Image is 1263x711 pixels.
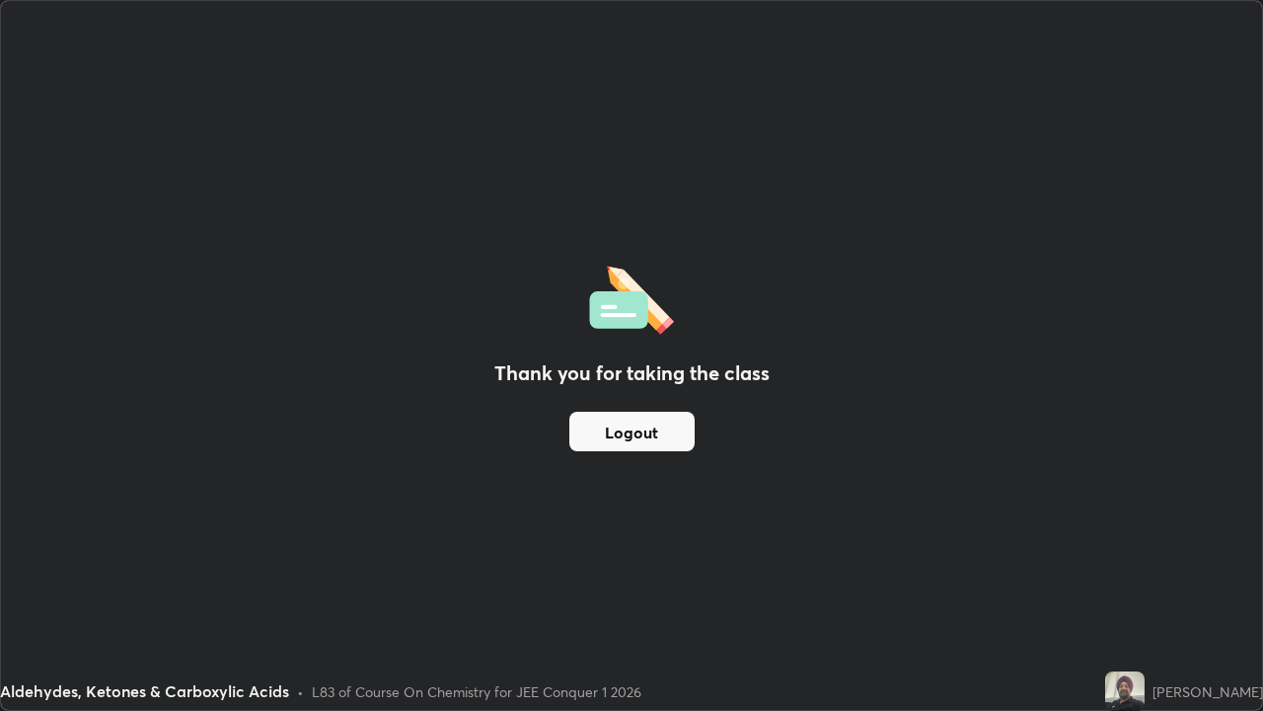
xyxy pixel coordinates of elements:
h2: Thank you for taking the class [494,358,770,388]
div: L83 of Course On Chemistry for JEE Conquer 1 2026 [312,681,641,702]
div: • [297,681,304,702]
div: [PERSON_NAME] [1152,681,1263,702]
button: Logout [569,412,695,451]
img: offlineFeedback.1438e8b3.svg [589,260,674,335]
img: 3c111d6fb97f478eac34a0bd0f6d3866.jpg [1105,671,1145,711]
